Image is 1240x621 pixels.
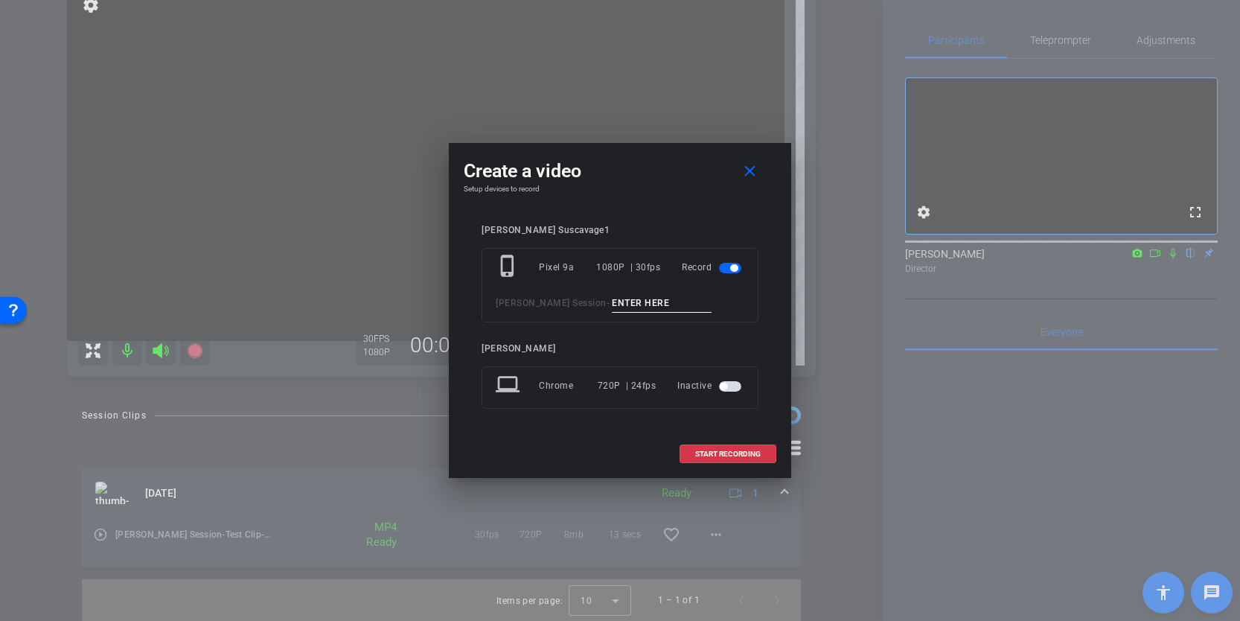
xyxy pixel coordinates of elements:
[482,343,758,354] div: [PERSON_NAME]
[496,298,607,308] span: [PERSON_NAME] Session
[741,162,759,181] mat-icon: close
[539,254,596,281] div: Pixel 9a
[539,372,598,399] div: Chrome
[680,445,776,463] button: START RECORDING
[598,372,656,399] div: 720P | 24fps
[482,225,758,236] div: [PERSON_NAME] Suscavage1
[612,294,712,313] input: ENTER HERE
[496,254,522,281] mat-icon: phone_iphone
[695,450,761,458] span: START RECORDING
[464,185,776,194] h4: Setup devices to record
[677,372,744,399] div: Inactive
[464,158,776,185] div: Create a video
[496,372,522,399] mat-icon: laptop
[607,298,610,308] span: -
[596,254,660,281] div: 1080P | 30fps
[682,254,744,281] div: Record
